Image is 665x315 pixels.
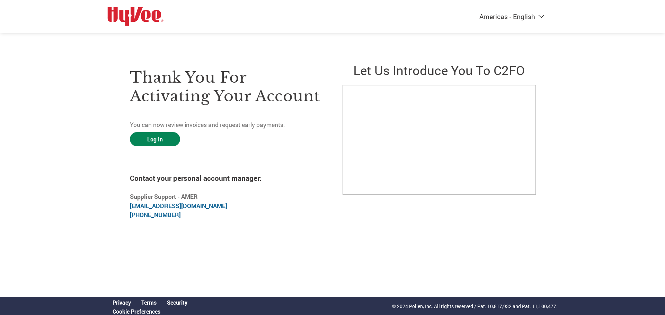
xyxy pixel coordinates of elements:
p: You can now review invoices and request early payments. [130,120,322,129]
a: Log In [130,132,180,146]
h2: Let us introduce you to C2FO [343,62,535,78]
a: Security [167,299,187,306]
img: Hy-Vee [107,7,163,26]
iframe: C2FO Introduction Video [343,85,536,195]
b: Supplier Support - AMER [130,193,198,201]
a: [PHONE_NUMBER] [130,211,181,219]
h3: Thank you for activating your account [130,68,322,105]
div: Open Cookie Preferences Modal [107,308,193,315]
a: Privacy [113,299,131,306]
a: Terms [141,299,157,306]
p: © 2024 Pollen, Inc. All rights reserved / Pat. 10,817,932 and Pat. 11,100,477. [392,303,558,310]
a: [EMAIL_ADDRESS][DOMAIN_NAME] [130,202,227,210]
a: Cookie Preferences, opens a dedicated popup modal window [113,308,160,315]
h4: Contact your personal account manager: [130,173,322,183]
